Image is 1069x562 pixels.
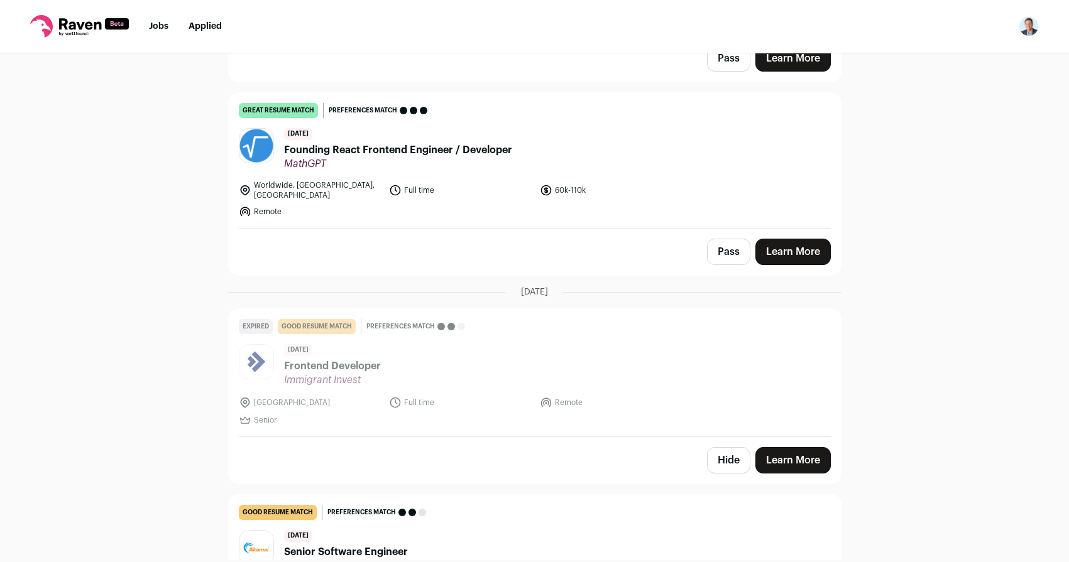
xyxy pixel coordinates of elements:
[284,344,312,356] span: [DATE]
[278,319,356,334] div: good resume match
[284,359,381,374] span: Frontend Developer
[1019,16,1039,36] img: 377306-medium_jpg
[149,22,168,31] a: Jobs
[239,414,382,426] li: Senior
[327,506,396,519] span: Preferences match
[284,530,312,542] span: [DATE]
[707,239,750,265] button: Pass
[1019,16,1039,36] button: Open dropdown
[239,505,317,520] div: good resume match
[284,544,408,559] span: Senior Software Engineer
[540,396,683,409] li: Remote
[229,309,841,436] a: Expired good resume match Preferences match [DATE] Frontend Developer Immigrant Invest [GEOGRAPHI...
[229,93,841,228] a: great resume match Preferences match [DATE] Founding React Frontend Engineer / Developer MathGPT ...
[284,374,381,386] span: Immigrant Invest
[755,45,831,72] a: Learn More
[284,143,512,158] span: Founding React Frontend Engineer / Developer
[239,396,382,409] li: [GEOGRAPHIC_DATA]
[329,104,397,117] span: Preferences match
[239,345,273,379] img: 3e4e33cfaa7ad2842d641dc4d9738f78ace304f8c43840c491fc7144b09a1540.jpg
[284,158,512,170] span: MathGPT
[239,319,273,334] div: Expired
[540,180,683,200] li: 60k-110k
[239,103,318,118] div: great resume match
[239,205,382,218] li: Remote
[284,128,312,140] span: [DATE]
[239,180,382,200] li: Worldwide, [GEOGRAPHIC_DATA], [GEOGRAPHIC_DATA]
[389,180,532,200] li: Full time
[239,129,273,163] img: d84b725aeeea1116915022bad1de94b825dfc11ba9d71296044654736f5549f1.png
[755,239,831,265] a: Learn More
[389,396,532,409] li: Full time
[707,447,750,473] button: Hide
[189,22,222,31] a: Applied
[707,45,750,72] button: Pass
[755,447,831,473] a: Learn More
[366,320,435,333] span: Preferences match
[521,286,548,298] span: [DATE]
